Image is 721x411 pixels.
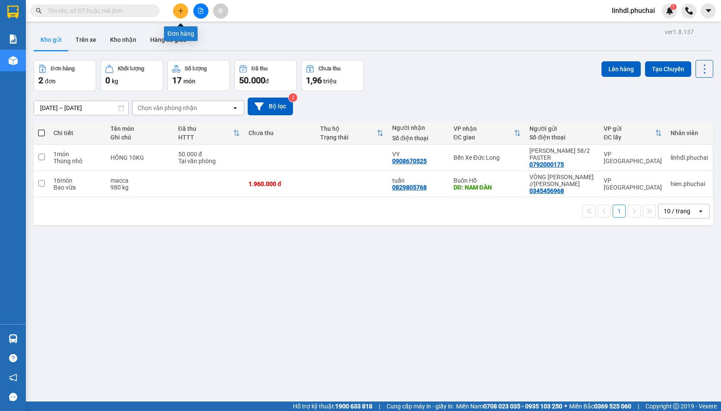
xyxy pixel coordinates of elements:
div: ver 1.8.137 [665,27,694,37]
input: Select a date range. [34,101,128,115]
strong: 1900 633 818 [335,403,372,410]
div: Tại văn phòng [178,158,240,164]
img: warehouse-icon [9,334,18,343]
button: Hàng đã giao [143,29,193,50]
span: món [183,78,195,85]
strong: 0369 525 060 [594,403,631,410]
div: 1 món [54,151,102,158]
div: VY [392,151,445,158]
div: Thùng nhỏ [54,158,102,164]
div: VP [GEOGRAPHIC_DATA] [604,151,662,164]
div: Chưa thu [318,66,340,72]
span: file-add [198,8,204,14]
span: aim [217,8,224,14]
th: Toggle SortBy [174,122,244,145]
th: Toggle SortBy [599,122,666,145]
div: 10 / trang [664,207,690,215]
span: 2 [38,75,43,85]
div: HTTT [178,134,233,141]
button: Số lượng17món [167,60,230,91]
button: Đã thu50.000đ [234,60,297,91]
button: aim [213,3,228,19]
img: logo-vxr [7,6,19,19]
span: plus [178,8,184,14]
div: linhdl.phuchai [671,154,708,161]
div: VÒNG NHƯ DINH //MÊ LINH LÂM HÀ [529,174,595,187]
div: hien.phuchai [671,180,708,187]
div: Đơn hàng [51,66,75,72]
sup: 1 [671,4,677,10]
div: Số điện thoại [392,135,445,142]
div: 16 món [54,177,102,184]
button: Đơn hàng2đơn [34,60,96,91]
span: notification [9,373,17,382]
div: Trạng thái [320,134,376,141]
button: Trên xe [69,29,103,50]
div: Chọn văn phòng nhận [138,104,197,112]
th: Toggle SortBy [449,122,525,145]
span: | [638,402,639,411]
button: Bộ lọc [248,98,293,115]
span: 1 [672,4,675,10]
span: question-circle [9,354,17,362]
div: VP gửi [604,125,655,132]
div: ĐC giao [453,134,514,141]
span: linhdl.phuchai [605,5,662,16]
div: Người gửi [529,125,595,132]
div: ĐC lấy [604,134,655,141]
div: 50.000 đ [178,151,240,158]
button: 1 [613,205,626,218]
div: 980 kg [110,184,170,191]
sup: 2 [289,93,297,102]
div: 0345456968 [529,187,564,194]
svg: open [232,104,239,111]
input: Tìm tên, số ĐT hoặc mã đơn [47,6,149,16]
span: 17 [172,75,182,85]
span: search [36,8,42,14]
svg: open [697,208,704,215]
span: 0 [105,75,110,85]
strong: 0708 023 035 - 0935 103 250 [483,403,562,410]
div: 0829805768 [392,184,427,191]
div: Đã thu [252,66,268,72]
span: Miền Nam [456,402,562,411]
div: VP nhận [453,125,514,132]
div: 0792000175 [529,161,564,168]
img: warehouse-icon [9,56,18,65]
div: Bao vừa [54,184,102,191]
span: ⚪️ [564,405,567,408]
button: Tạo Chuyến [645,61,691,77]
button: Lên hàng [601,61,641,77]
span: | [379,402,380,411]
div: Thu hộ [320,125,376,132]
div: NGUYỄN HĂNG 58/2 PASTER [529,147,595,161]
span: đ [265,78,269,85]
button: Kho gửi [34,29,69,50]
div: Số điện thoại [529,134,595,141]
div: Ghi chú [110,134,170,141]
div: Nhân viên [671,130,708,136]
div: 0908670525 [392,158,427,164]
div: Đã thu [178,125,233,132]
span: Miền Bắc [569,402,631,411]
span: triệu [323,78,337,85]
img: solution-icon [9,35,18,44]
span: Hỗ trợ kỹ thuật: [293,402,372,411]
span: kg [112,78,118,85]
div: HỒNG 10KG [110,154,170,161]
button: file-add [193,3,208,19]
div: Khối lượng [118,66,144,72]
button: Chưa thu1,96 triệu [301,60,364,91]
span: đơn [45,78,56,85]
span: Cung cấp máy in - giấy in: [387,402,454,411]
div: Bến Xe Đức Long [453,154,521,161]
div: Chưa thu [249,130,312,136]
span: caret-down [705,7,712,15]
div: macca [110,177,170,184]
th: Toggle SortBy [316,122,387,145]
button: caret-down [701,3,716,19]
div: Người nhận [392,124,445,131]
div: tuấn [392,177,445,184]
span: 1,96 [306,75,322,85]
button: plus [173,3,188,19]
